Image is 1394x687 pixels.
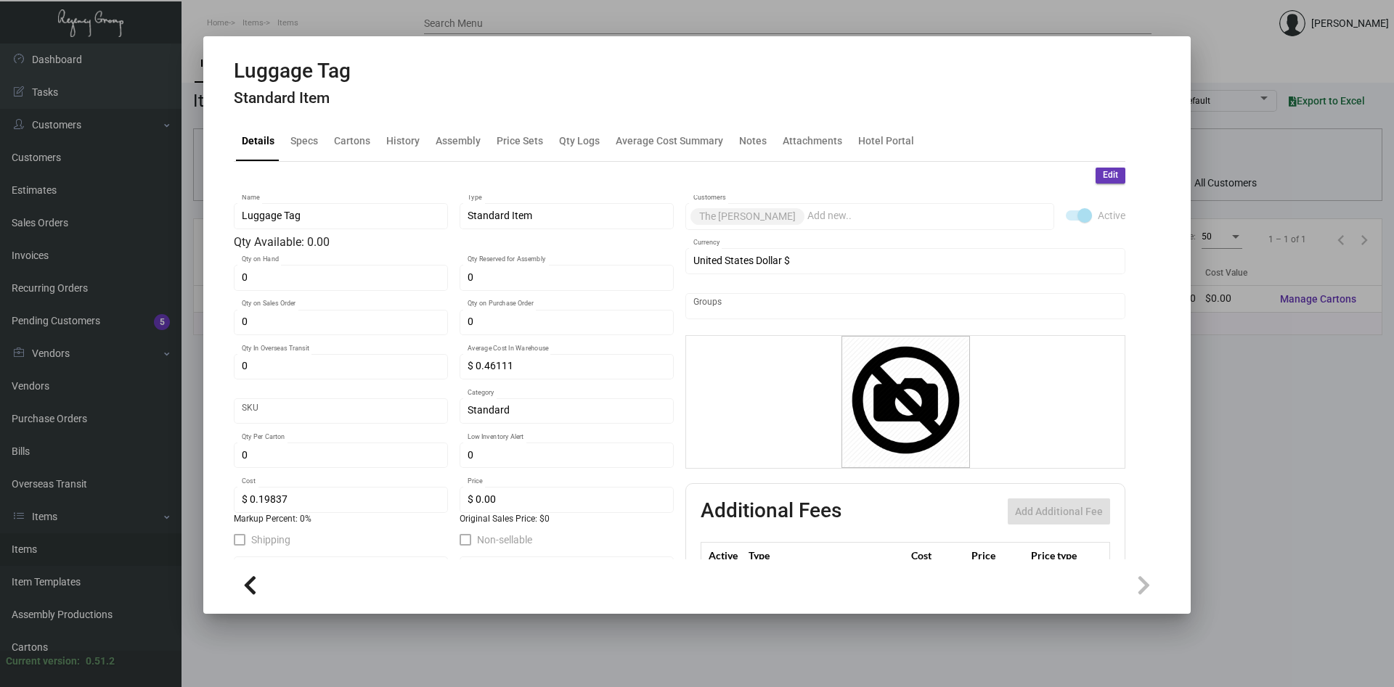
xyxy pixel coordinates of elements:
[1096,168,1125,184] button: Edit
[386,133,420,149] div: History
[701,543,746,568] th: Active
[251,531,290,548] span: Shipping
[497,133,543,149] div: Price Sets
[1015,506,1103,517] span: Add Additional Fee
[807,210,1047,222] input: Add new..
[234,234,674,251] div: Qty Available: 0.00
[739,133,767,149] div: Notes
[783,133,842,149] div: Attachments
[6,654,80,669] div: Current version:
[693,300,1118,312] input: Add new..
[1027,543,1093,568] th: Price type
[234,89,351,107] h4: Standard Item
[436,133,481,149] div: Assembly
[334,133,370,149] div: Cartons
[858,133,914,149] div: Hotel Portal
[745,543,908,568] th: Type
[968,543,1027,568] th: Price
[701,498,841,524] h2: Additional Fees
[1103,169,1118,181] span: Edit
[1008,498,1110,524] button: Add Additional Fee
[477,531,532,548] span: Non-sellable
[242,133,274,149] div: Details
[690,208,804,225] mat-chip: The [PERSON_NAME]
[234,59,351,83] h2: Luggage Tag
[290,133,318,149] div: Specs
[616,133,723,149] div: Average Cost Summary
[908,543,967,568] th: Cost
[86,654,115,669] div: 0.51.2
[559,133,600,149] div: Qty Logs
[1098,207,1125,224] span: Active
